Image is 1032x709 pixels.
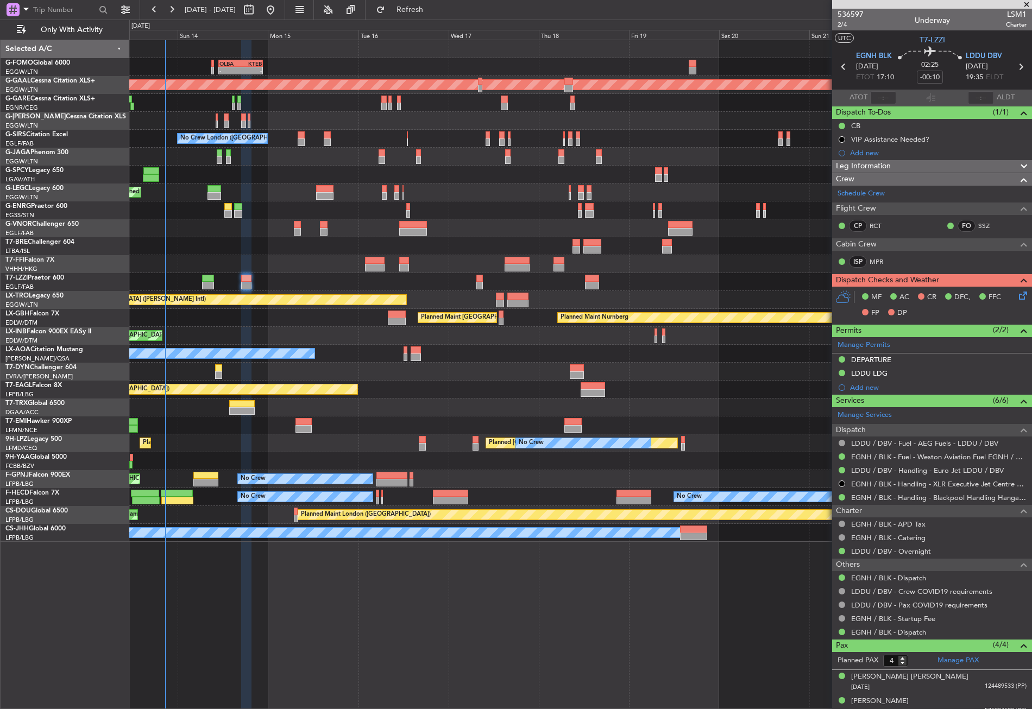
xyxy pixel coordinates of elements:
div: No Crew [241,489,266,505]
button: UTC [835,33,854,43]
a: G-GAALCessna Citation XLS+ [5,78,95,84]
a: LDDU / DBV - Handling - Euro Jet LDDU / DBV [851,466,1004,475]
div: DEPARTURE [851,355,891,364]
a: EGNH / BLK - Catering [851,533,926,542]
span: G-VNOR [5,221,32,227]
a: EGNH / BLK - APD Tax [851,520,926,529]
div: Sun 21 [809,30,899,40]
span: Services [836,395,864,407]
span: (4/4) [993,639,1009,650]
span: 19:35 [966,72,983,83]
a: 9H-LPZLegacy 500 [5,436,62,442]
a: EGNH / BLK - Handling - Blackpool Handling Hangar 3 EGNH / BLK [851,493,1027,502]
span: T7-BRE [5,239,28,245]
div: Fri 19 [629,30,719,40]
a: MPR [870,257,894,267]
span: DP [897,308,907,319]
span: 17:10 [877,72,894,83]
span: CS-JHH [5,526,29,532]
div: Wed 17 [449,30,539,40]
span: T7-DYN [5,364,30,371]
div: Mon 15 [268,30,358,40]
a: EGNH / BLK - Dispatch [851,628,926,637]
a: LFPB/LBG [5,516,34,524]
a: 9H-YAAGlobal 5000 [5,454,67,460]
a: FCBB/BZV [5,462,34,470]
span: 536597 [838,9,864,20]
span: Dispatch To-Dos [836,106,891,119]
a: EGNH / BLK - Dispatch [851,573,926,583]
a: T7-LZZIPraetor 600 [5,275,64,281]
div: [PERSON_NAME] [PERSON_NAME] [851,672,968,682]
div: KTEB [241,60,262,67]
a: G-VNORChallenger 650 [5,221,79,227]
span: CR [927,292,936,303]
a: EGNR/CEG [5,104,38,112]
span: Pax [836,640,848,652]
a: G-LEGCLegacy 600 [5,185,64,192]
a: EDLW/DTM [5,337,37,345]
span: Permits [836,325,861,337]
span: Dispatch [836,424,866,436]
div: Planned [GEOGRAPHIC_DATA] ([GEOGRAPHIC_DATA]) [489,435,643,451]
span: [DATE] [856,61,878,72]
a: LDDU / DBV - Fuel - AEG Fuels - LDDU / DBV [851,439,998,448]
a: T7-EAGLFalcon 8X [5,382,62,389]
span: Only With Activity [28,26,115,34]
a: T7-TRXGlobal 6500 [5,400,65,407]
div: Add new [850,383,1027,392]
span: LX-INB [5,328,27,335]
span: T7-LZZI [5,275,28,281]
span: LX-AOA [5,346,30,353]
span: F-HECD [5,490,29,496]
a: LFPB/LBG [5,498,34,506]
div: Planned Maint [GEOGRAPHIC_DATA] ([GEOGRAPHIC_DATA]) [143,435,314,451]
span: 02:25 [921,60,939,71]
span: LX-TRO [5,293,29,299]
div: Planned Maint London ([GEOGRAPHIC_DATA]) [301,507,431,523]
div: No Crew [677,489,702,505]
div: FO [958,220,976,232]
div: No Crew [519,435,544,451]
a: T7-DYNChallenger 604 [5,364,77,371]
a: EGSS/STN [5,211,34,219]
a: LX-INBFalcon 900EX EASy II [5,328,91,335]
a: EGGW/LTN [5,68,38,76]
span: T7-FFI [5,257,24,263]
div: Sun 14 [178,30,268,40]
a: SSZ [978,221,1003,231]
span: FFC [989,292,1001,303]
a: RCT [870,221,894,231]
label: Planned PAX [838,655,878,666]
span: F-GPNJ [5,472,29,478]
a: EGNH / BLK - Startup Fee [851,614,935,623]
div: LDDU LDG [851,369,888,378]
a: LX-TROLegacy 650 [5,293,64,299]
span: (2/2) [993,324,1009,335]
a: LDDU / DBV - Crew COVID19 requirements [851,587,992,596]
span: (1/1) [993,106,1009,118]
span: G-GARE [5,96,30,102]
span: ATOT [849,92,867,103]
span: Charter [836,505,862,517]
a: G-GARECessna Citation XLS+ [5,96,95,102]
a: Manage PAX [937,655,979,666]
a: G-SPCYLegacy 650 [5,167,64,174]
a: LDDU / DBV - Overnight [851,547,931,556]
span: T7-TRX [5,400,28,407]
span: Charter [1006,20,1027,29]
a: Manage Permits [838,340,890,351]
a: G-[PERSON_NAME]Cessna Citation XLS [5,113,126,120]
span: LDDU DBV [966,51,1002,62]
a: EGGW/LTN [5,301,38,309]
a: G-SIRSCitation Excel [5,131,68,138]
span: Flight Crew [836,202,876,215]
div: Tue 16 [358,30,449,40]
span: AC [899,292,909,303]
span: G-[PERSON_NAME] [5,113,66,120]
span: G-GAAL [5,78,30,84]
a: LX-GBHFalcon 7X [5,311,59,317]
a: LFMD/CEQ [5,444,37,452]
a: LDDU / DBV - Pax COVID19 requirements [851,600,987,610]
a: DGAA/ACC [5,408,39,416]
